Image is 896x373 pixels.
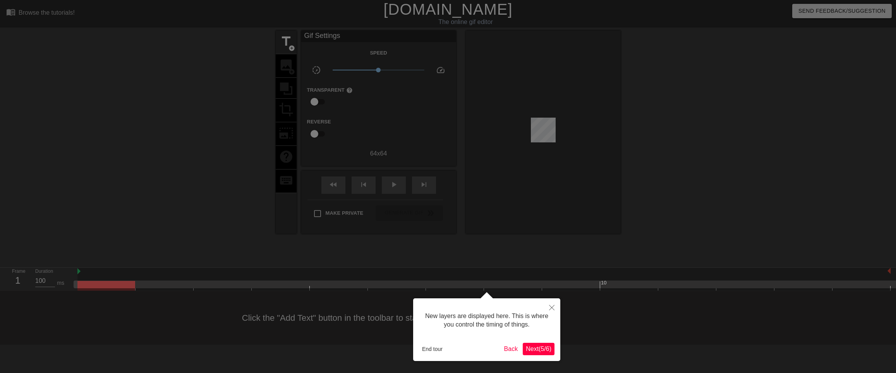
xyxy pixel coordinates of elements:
[501,343,521,355] button: Back
[419,343,446,355] button: End tour
[523,343,554,355] button: Next
[419,304,554,337] div: New layers are displayed here. This is where you control the timing of things.
[543,298,560,316] button: Close
[526,346,551,352] span: Next ( 5 / 6 )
